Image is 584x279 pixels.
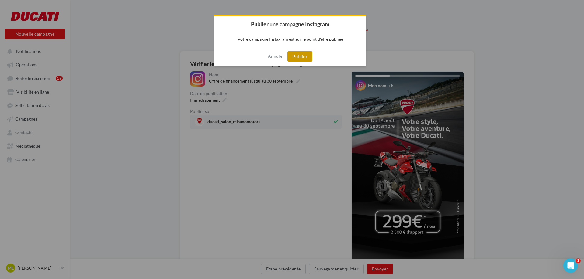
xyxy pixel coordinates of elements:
[268,51,284,61] button: Annuler
[563,258,578,273] iframe: Intercom live chat
[287,51,312,62] button: Publier
[576,258,581,263] span: 1
[214,32,366,46] p: Votre campagne Instagram est sur le point d'être publiée
[214,16,366,32] h2: Publier une campagne Instagram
